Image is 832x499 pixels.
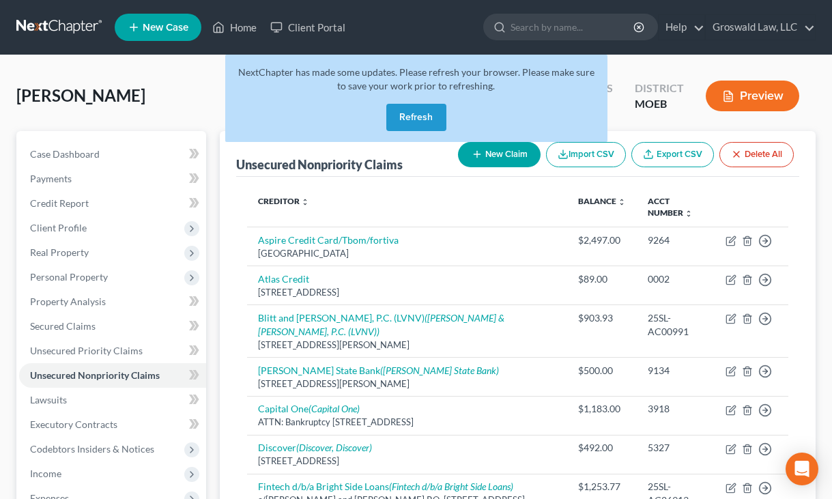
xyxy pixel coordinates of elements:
[258,416,556,429] div: ATTN: Bankruptcy [STREET_ADDRESS]
[648,196,693,218] a: Acct Number unfold_more
[30,296,106,307] span: Property Analysis
[258,339,556,352] div: [STREET_ADDRESS][PERSON_NAME]
[258,365,499,376] a: [PERSON_NAME] State Bank([PERSON_NAME] State Bank)
[389,481,513,492] i: (Fintech d/b/a Bright Side Loans)
[706,81,799,111] button: Preview
[19,412,206,437] a: Executory Contracts
[238,66,594,91] span: NextChapter has made some updates. Please refresh your browser. Please make sure to save your wor...
[30,148,100,160] span: Case Dashboard
[258,286,556,299] div: [STREET_ADDRESS]
[19,167,206,191] a: Payments
[19,142,206,167] a: Case Dashboard
[19,314,206,339] a: Secured Claims
[386,104,446,131] button: Refresh
[631,142,714,167] a: Export CSV
[258,196,309,206] a: Creditor unfold_more
[258,234,399,246] a: Aspire Credit Card/Tbom/fortiva
[16,85,145,105] span: [PERSON_NAME]
[578,272,626,286] div: $89.00
[618,198,626,206] i: unfold_more
[30,271,108,283] span: Personal Property
[706,15,815,40] a: Groswald Law, LLC
[578,480,626,494] div: $1,253.77
[236,156,403,173] div: Unsecured Nonpriority Claims
[30,468,61,479] span: Income
[380,365,499,376] i: ([PERSON_NAME] State Bank)
[578,364,626,377] div: $500.00
[635,96,684,112] div: MOEB
[648,441,704,455] div: 5327
[685,210,693,218] i: unfold_more
[19,363,206,388] a: Unsecured Nonpriority Claims
[648,272,704,286] div: 0002
[578,402,626,416] div: $1,183.00
[19,289,206,314] a: Property Analysis
[578,441,626,455] div: $492.00
[258,481,513,492] a: Fintech d/b/a Bright Side Loans(Fintech d/b/a Bright Side Loans)
[143,23,188,33] span: New Case
[511,14,635,40] input: Search by name...
[30,443,154,455] span: Codebtors Insiders & Notices
[648,364,704,377] div: 9134
[578,233,626,247] div: $2,497.00
[30,345,143,356] span: Unsecured Priority Claims
[19,191,206,216] a: Credit Report
[648,402,704,416] div: 3918
[19,388,206,412] a: Lawsuits
[648,233,704,247] div: 9264
[19,339,206,363] a: Unsecured Priority Claims
[258,247,556,260] div: [GEOGRAPHIC_DATA]
[258,312,504,337] a: Blitt and [PERSON_NAME], P.C. (LVNV)([PERSON_NAME] & [PERSON_NAME], P.C. (LVNV))
[30,320,96,332] span: Secured Claims
[30,222,87,233] span: Client Profile
[258,403,360,414] a: Capital One(Capital One)
[659,15,704,40] a: Help
[635,81,684,96] div: District
[786,453,818,485] div: Open Intercom Messenger
[309,403,360,414] i: (Capital One)
[30,197,89,209] span: Credit Report
[258,377,556,390] div: [STREET_ADDRESS][PERSON_NAME]
[30,394,67,405] span: Lawsuits
[578,311,626,325] div: $903.93
[458,142,541,167] button: New Claim
[30,246,89,258] span: Real Property
[296,442,372,453] i: (Discover, Discover)
[30,418,117,430] span: Executory Contracts
[263,15,352,40] a: Client Portal
[301,198,309,206] i: unfold_more
[258,455,556,468] div: [STREET_ADDRESS]
[578,196,626,206] a: Balance unfold_more
[648,311,704,339] div: 25SL-AC00991
[546,142,626,167] button: Import CSV
[258,312,504,337] i: ([PERSON_NAME] & [PERSON_NAME], P.C. (LVNV))
[30,369,160,381] span: Unsecured Nonpriority Claims
[258,442,372,453] a: Discover(Discover, Discover)
[258,273,309,285] a: Atlas Credit
[719,142,794,167] button: Delete All
[205,15,263,40] a: Home
[30,173,72,184] span: Payments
